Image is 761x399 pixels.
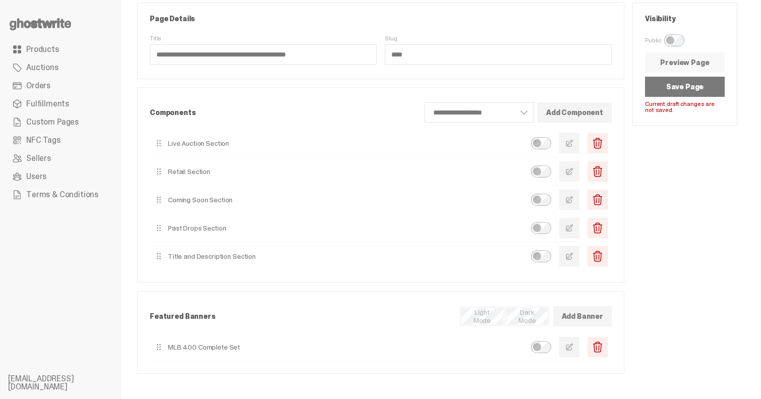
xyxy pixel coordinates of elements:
[26,154,51,162] span: Sellers
[8,167,113,186] a: Users
[664,34,684,46] input: Public
[8,95,113,113] a: Fulfillments
[168,253,256,260] p: Title and Description Section
[645,15,725,28] p: Visibility
[8,186,113,204] a: Terms & Conditions
[8,131,113,149] a: NFC Tags
[553,306,612,326] button: Add Banner
[150,15,612,28] p: Page Details
[461,308,503,324] input: Light Mode
[645,77,725,97] button: Save Page
[26,82,50,90] span: Orders
[8,375,129,391] li: [EMAIL_ADDRESS][DOMAIN_NAME]
[645,36,661,44] span: Public
[385,34,612,42] span: Slug
[8,113,113,131] a: Custom Pages
[8,149,113,167] a: Sellers
[26,173,46,181] span: Users
[26,136,61,144] span: NFC Tags
[168,168,210,175] p: Retail Section
[150,34,377,42] span: Title
[8,59,113,77] a: Auctions
[26,45,59,53] span: Products
[150,44,377,65] input: Title
[645,101,725,113] label: Current draft changes are not saved.
[168,224,226,232] p: Past Drops Section
[168,140,229,147] p: Live Auction Section
[26,191,98,199] span: Terms & Conditions
[507,308,547,324] input: Dark Mode
[8,40,113,59] a: Products
[538,102,612,123] button: Add Component
[26,64,58,72] span: Auctions
[26,118,79,126] span: Custom Pages
[385,44,612,65] input: Slug
[150,313,459,320] p: Featured Banners
[645,52,725,73] a: Preview Page
[150,109,425,116] p: Components
[26,100,69,108] span: Fulfillments
[168,196,232,203] p: Coming Soon Section
[168,344,240,351] p: MLB 400 Complete Set
[8,77,113,95] a: Orders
